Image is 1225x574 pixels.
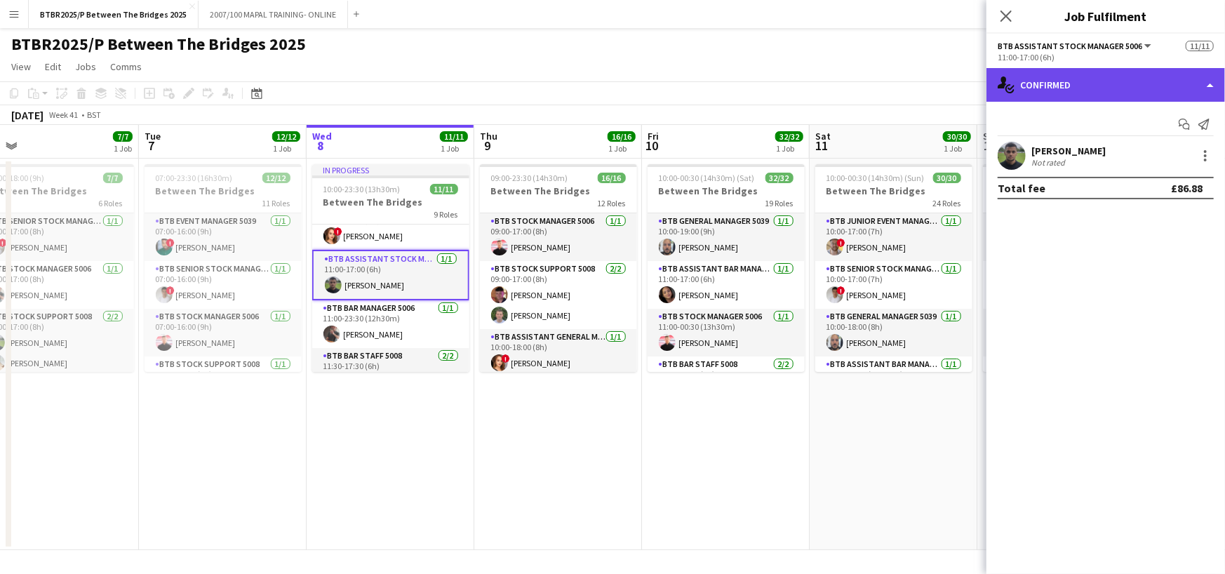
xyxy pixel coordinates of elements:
[45,60,61,73] span: Edit
[29,1,199,28] button: BTBR2025/P Between The Bridges 2025
[480,329,637,377] app-card-role: BTB Assistant General Manager 50061/110:00-18:00 (8h)![PERSON_NAME]
[983,356,1140,445] app-card-role: BTB Bar Staff 50083/310:30-17:30 (7h)
[608,143,635,154] div: 1 Job
[648,130,659,142] span: Fri
[478,138,497,154] span: 9
[11,34,306,55] h1: BTBR2025/P Between The Bridges 2025
[434,209,458,220] span: 9 Roles
[986,68,1225,102] div: Confirmed
[998,181,1045,195] div: Total fee
[815,261,972,309] app-card-role: BTB Senior Stock Manager 50061/110:00-17:00 (7h)![PERSON_NAME]
[99,198,123,208] span: 6 Roles
[310,138,332,154] span: 8
[69,58,102,76] a: Jobs
[837,286,845,295] span: !
[659,173,755,183] span: 10:00-00:30 (14h30m) (Sat)
[11,108,43,122] div: [DATE]
[983,164,1140,372] app-job-card: 10:00-23:30 (13h30m)14/14Between The Bridges11 RolesBTB Assistant Bar Manager 50061/110:00-17:00 ...
[648,164,805,372] app-job-card: 10:00-00:30 (14h30m) (Sat)32/32Between The Bridges19 RolesBTB General Manager 50391/110:00-19:00 ...
[480,130,497,142] span: Thu
[983,185,1140,197] h3: Between The Bridges
[262,198,290,208] span: 11 Roles
[986,7,1225,25] h3: Job Fulfilment
[145,130,161,142] span: Tue
[103,173,123,183] span: 7/7
[815,185,972,197] h3: Between The Bridges
[145,356,302,404] app-card-role: BTB Stock support 50081/107:00-16:00 (9h)
[142,138,161,154] span: 7
[273,143,300,154] div: 1 Job
[648,261,805,309] app-card-role: BTB Assistant Bar Manager 50061/111:00-17:00 (6h)[PERSON_NAME]
[1031,157,1068,168] div: Not rated
[826,173,925,183] span: 10:00-00:30 (14h30m) (Sun)
[933,173,961,183] span: 30/30
[145,164,302,372] app-job-card: 07:00-23:30 (16h30m)12/12Between The Bridges11 RolesBTB Event Manager 50391/107:00-16:00 (9h)![PE...
[312,164,469,175] div: In progress
[491,173,568,183] span: 09:00-23:30 (14h30m)
[312,130,332,142] span: Wed
[480,213,637,261] app-card-role: BTB Stock Manager 50061/109:00-17:00 (8h)[PERSON_NAME]
[46,109,81,120] span: Week 41
[75,60,96,73] span: Jobs
[11,60,31,73] span: View
[262,173,290,183] span: 12/12
[983,309,1140,356] app-card-role: BTB Senior Stock Manager 50061/110:00-17:00 (7h)![PERSON_NAME]
[981,138,1000,154] span: 12
[1186,41,1214,51] span: 11/11
[944,143,970,154] div: 1 Job
[998,41,1153,51] button: BTB Assistant Stock Manager 5006
[608,131,636,142] span: 16/16
[312,196,469,208] h3: Between The Bridges
[113,131,133,142] span: 7/7
[323,184,401,194] span: 10:00-23:30 (13h30m)
[998,41,1142,51] span: BTB Assistant Stock Manager 5006
[765,198,794,208] span: 19 Roles
[145,213,302,261] app-card-role: BTB Event Manager 50391/107:00-16:00 (9h)![PERSON_NAME]
[502,354,510,363] span: !
[110,60,142,73] span: Comms
[87,109,101,120] div: BST
[648,213,805,261] app-card-role: BTB General Manager 50391/110:00-19:00 (9h)[PERSON_NAME]
[312,164,469,372] app-job-card: In progress10:00-23:30 (13h30m)11/11Between The Bridges9 RolesBTB Junior Event Manager 50391/110:...
[430,184,458,194] span: 11/11
[156,173,233,183] span: 07:00-23:30 (16h30m)
[272,131,300,142] span: 12/12
[648,356,805,425] app-card-role: BTB Bar Staff 50082/211:30-17:30 (6h)
[815,356,972,404] app-card-role: BTB Assistant Bar Manager 50061/110:00-23:30 (13h30m)
[813,138,831,154] span: 11
[39,58,67,76] a: Edit
[334,227,342,236] span: !
[998,52,1214,62] div: 11:00-17:00 (6h)
[480,164,637,372] app-job-card: 09:00-23:30 (14h30m)16/16Between The Bridges12 RolesBTB Stock Manager 50061/109:00-17:00 (8h)[PER...
[645,138,659,154] span: 10
[480,185,637,197] h3: Between The Bridges
[105,58,147,76] a: Comms
[166,286,175,295] span: !
[598,173,626,183] span: 16/16
[815,130,831,142] span: Sat
[480,261,637,329] app-card-role: BTB Stock support 50082/209:00-17:00 (8h)[PERSON_NAME][PERSON_NAME]
[815,213,972,261] app-card-role: BTB Junior Event Manager 50391/110:00-17:00 (7h)![PERSON_NAME]
[199,1,348,28] button: 2007/100 MAPAL TRAINING- ONLINE
[312,300,469,348] app-card-role: BTB Bar Manager 50061/111:00-23:30 (12h30m)[PERSON_NAME]
[983,213,1140,261] app-card-role: BTB Assistant Bar Manager 50061/110:00-17:00 (7h)[PERSON_NAME]
[441,143,467,154] div: 1 Job
[598,198,626,208] span: 12 Roles
[1031,145,1106,157] div: [PERSON_NAME]
[776,143,803,154] div: 1 Job
[983,130,1000,142] span: Sun
[648,185,805,197] h3: Between The Bridges
[815,164,972,372] app-job-card: 10:00-00:30 (14h30m) (Sun)30/30Between The Bridges24 RolesBTB Junior Event Manager 50391/110:00-1...
[145,309,302,356] app-card-role: BTB Stock Manager 50061/107:00-16:00 (9h)[PERSON_NAME]
[983,261,1140,309] app-card-role: BTB Junior Event Manager 50391/110:00-17:00 (7h)![PERSON_NAME]
[1171,181,1203,195] div: £86.88
[775,131,803,142] span: 32/32
[145,185,302,197] h3: Between The Bridges
[145,261,302,309] app-card-role: BTB Senior Stock Manager 50061/107:00-16:00 (9h)![PERSON_NAME]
